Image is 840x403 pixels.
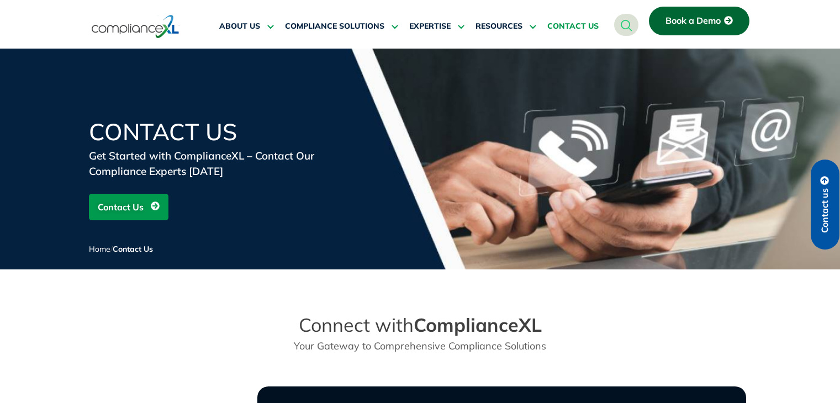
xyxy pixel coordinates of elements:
[547,22,599,31] span: CONTACT US
[409,13,464,40] a: EXPERTISE
[98,197,144,218] span: Contact Us
[89,194,168,220] a: Contact Us
[89,244,153,254] span: /
[665,16,721,26] span: Book a Demo
[414,313,542,337] strong: ComplianceXL
[89,120,354,144] h1: Contact Us
[820,188,830,233] span: Contact us
[219,13,274,40] a: ABOUT US
[113,244,153,254] span: Contact Us
[219,22,260,31] span: ABOUT US
[811,160,839,250] a: Contact us
[89,148,354,179] div: Get Started with ComplianceXL – Contact Our Compliance Experts [DATE]
[258,338,583,353] p: Your Gateway to Comprehensive Compliance Solutions
[649,7,749,35] a: Book a Demo
[547,13,599,40] a: CONTACT US
[476,22,522,31] span: RESOURCES
[285,13,398,40] a: COMPLIANCE SOLUTIONS
[409,22,451,31] span: EXPERTISE
[285,22,384,31] span: COMPLIANCE SOLUTIONS
[89,244,110,254] a: Home
[476,13,536,40] a: RESOURCES
[614,14,638,36] a: navsearch-button
[258,314,583,337] h2: Connect with
[92,14,179,39] img: logo-one.svg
